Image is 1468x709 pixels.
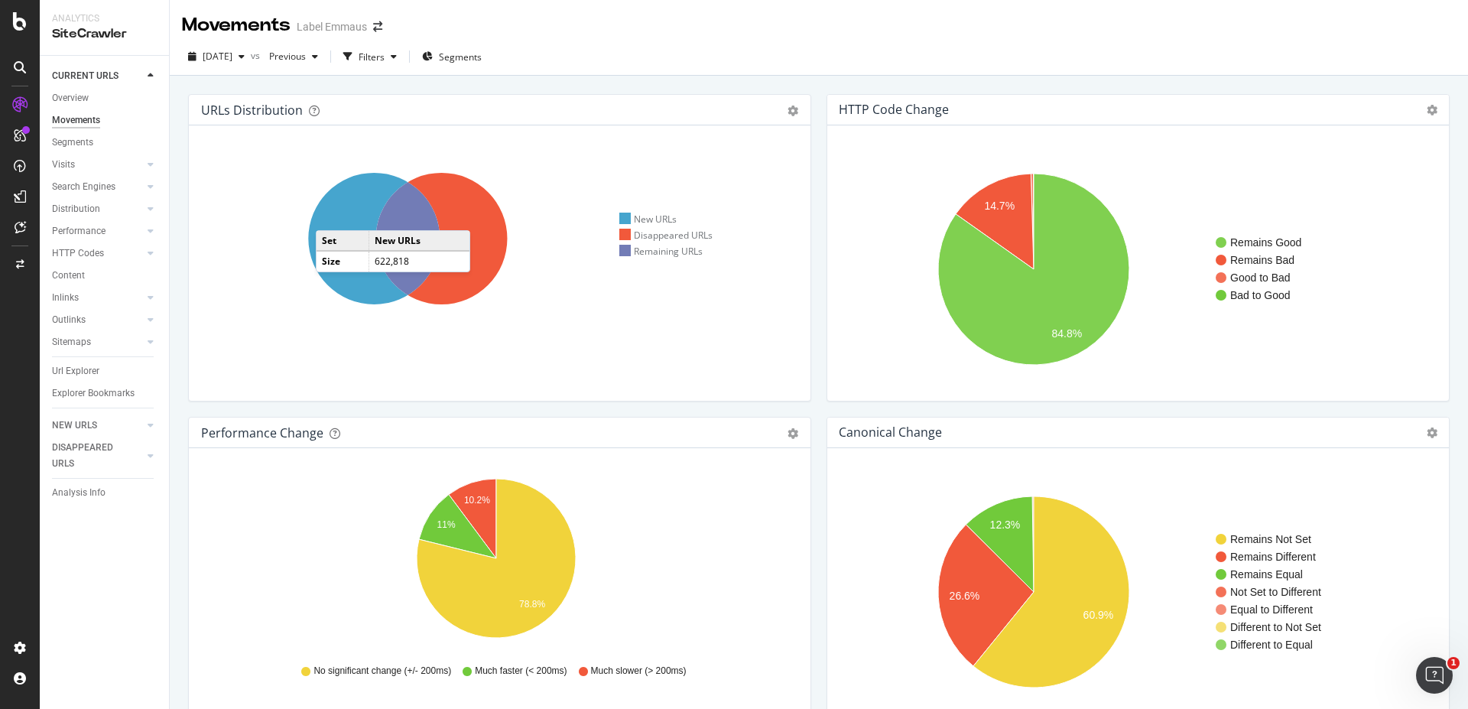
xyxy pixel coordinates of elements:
text: 11% [437,520,456,531]
text: Remains Equal [1230,568,1303,581]
span: Previous [263,50,306,63]
a: Outlinks [52,312,143,328]
a: Analysis Info [52,485,158,501]
div: Performance [52,223,106,239]
div: Distribution [52,201,100,217]
div: Filters [359,50,385,63]
a: CURRENT URLS [52,68,143,84]
div: Disappeared URLs [619,229,713,242]
td: Set [317,231,369,251]
div: Sitemaps [52,334,91,350]
div: Search Engines [52,179,115,195]
td: 622,818 [369,251,469,271]
a: DISAPPEARED URLS [52,440,143,472]
text: Remains Not Set [1230,533,1311,545]
div: URLs Distribution [201,102,303,118]
text: Remains Good [1230,236,1301,249]
div: Segments [52,135,93,151]
text: Remains Different [1230,551,1316,563]
div: CURRENT URLS [52,68,119,84]
a: Inlinks [52,290,143,306]
svg: A chart. [201,473,792,650]
text: Different to Equal [1230,639,1313,651]
text: 12.3% [990,519,1021,531]
a: Url Explorer [52,363,158,379]
div: arrow-right-arrow-left [373,21,382,32]
button: Segments [416,44,488,69]
i: Options [1427,105,1437,115]
a: Movements [52,112,158,128]
span: No significant change (+/- 200ms) [313,665,451,678]
a: Content [52,268,158,284]
div: Explorer Bookmarks [52,385,135,402]
div: Analysis Info [52,485,106,501]
text: 78.8% [519,600,545,610]
iframe: Intercom live chat [1416,657,1453,694]
text: 84.8% [1051,327,1082,340]
div: Movements [182,12,291,38]
a: Segments [52,135,158,151]
div: Content [52,268,85,284]
a: Visits [52,157,143,173]
a: Sitemaps [52,334,143,350]
div: HTTP Codes [52,246,104,262]
text: Not Set to Different [1230,586,1321,598]
text: 26.6% [950,590,980,602]
span: 2025 Oct. 1st [203,50,232,63]
div: SiteCrawler [52,25,157,43]
td: Size [317,251,369,271]
text: 10.2% [464,496,490,506]
text: 60.9% [1083,609,1114,621]
div: Remaining URLs [619,245,703,258]
span: Much faster (< 200ms) [475,665,567,678]
a: Search Engines [52,179,143,195]
div: Label Emmaus [297,19,367,34]
div: Performance Change [201,425,323,441]
div: Outlinks [52,312,86,328]
a: Distribution [52,201,143,217]
svg: A chart. [840,150,1431,389]
span: Much slower (> 200ms) [591,665,687,678]
span: vs [251,49,263,62]
a: Explorer Bookmarks [52,385,158,402]
div: Inlinks [52,290,79,306]
text: Equal to Different [1230,603,1313,616]
div: New URLs [619,213,677,226]
div: Visits [52,157,75,173]
text: Good to Bad [1230,272,1291,284]
a: HTTP Codes [52,246,143,262]
div: Analytics [52,12,157,25]
a: Performance [52,223,143,239]
text: Different to Not Set [1230,621,1321,633]
div: Movements [52,112,100,128]
div: Overview [52,90,89,106]
span: Segments [439,50,482,63]
a: NEW URLS [52,418,143,434]
a: Overview [52,90,158,106]
text: Remains Bad [1230,254,1294,266]
div: NEW URLS [52,418,97,434]
h4: Canonical Change [839,422,942,443]
div: Url Explorer [52,363,99,379]
h4: HTTP Code Change [839,99,949,120]
i: Options [1427,428,1437,438]
span: 1 [1447,657,1460,669]
div: DISAPPEARED URLS [52,440,129,472]
button: Filters [337,44,403,69]
div: gear [788,106,798,116]
text: Bad to Good [1230,289,1291,301]
text: 14.7% [984,200,1015,212]
button: [DATE] [182,44,251,69]
button: Previous [263,44,324,69]
div: gear [788,428,798,439]
td: New URLs [369,231,469,251]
